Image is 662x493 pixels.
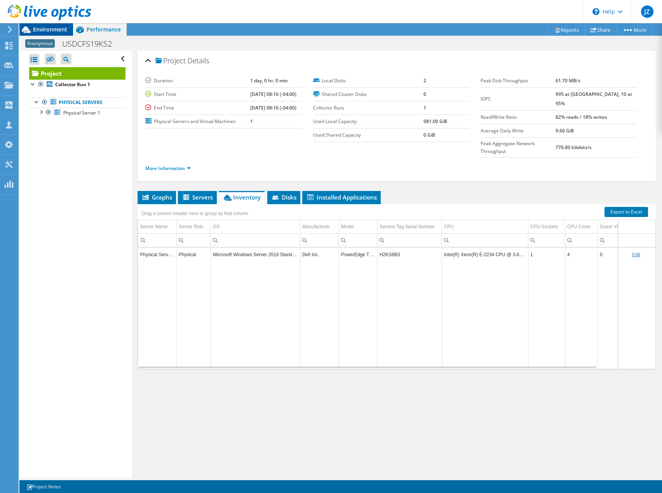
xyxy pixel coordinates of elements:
[138,248,176,261] td: Column Server Name, Value Physical Server 1
[300,220,339,234] td: Manufacturer Column
[179,250,209,259] div: Physical
[300,248,339,261] td: Column Manufacturer, Value Dell Inc.
[339,220,377,234] td: Model Column
[585,24,617,36] a: Share
[444,222,454,231] div: CPU
[176,233,211,247] td: Column Server Role, Filter cell
[250,77,288,84] b: 1 day, 0 hr, 0 min
[442,233,528,247] td: Column CPU, Filter cell
[481,95,556,103] label: IOPS
[313,104,423,112] label: Collector Runs
[598,220,643,234] td: Guest VM Count Column
[140,222,167,231] div: Server Name
[377,220,442,234] td: Service Tag Serial Number Column
[211,248,300,261] td: Column OS, Value Microsoft Windows Server 2019 Standard
[139,208,250,219] div: Drag a column header here to group by that column
[598,233,643,247] td: Column Guest VM Count, Filter cell
[423,77,426,84] b: 2
[565,220,598,234] td: CPU Cores Column
[145,77,250,85] label: Duration
[481,127,556,135] label: Average Daily Write
[306,193,377,201] span: Installed Applications
[145,90,250,98] label: Start Time
[565,248,598,261] td: Column CPU Cores, Value 4
[87,26,121,33] span: Performance
[423,118,447,125] b: 981.00 GiB
[313,118,423,125] label: Used Local Capacity
[632,252,640,257] a: Edit
[145,118,250,125] label: Physical Servers and Virtual Machines
[565,233,598,247] td: Column CPU Cores, Filter cell
[59,40,124,48] h1: USDCFS19KS2
[271,193,296,201] span: Disks
[138,204,656,369] div: Data grid
[176,248,211,261] td: Column Server Role, Value Physical
[442,248,528,261] td: Column CPU, Value Intel(R) Xeon(R) E-2234 CPU @ 3.60GHz
[600,222,634,231] div: Guest VM Count
[141,193,172,201] span: Graphs
[567,222,591,231] div: CPU Cores
[179,222,203,231] div: Server Role
[556,127,574,134] b: 9.66 GiB
[33,26,67,33] span: Environment
[423,91,426,97] b: 0
[377,248,442,261] td: Column Service Tag Serial Number, Value H2KS8B3
[211,233,300,247] td: Column OS, Filter cell
[530,222,558,231] div: CPU Sockets
[592,8,599,15] svg: \n
[155,57,186,65] span: Project
[223,193,261,201] span: Inventory
[21,482,66,491] a: Project Notes
[605,207,648,217] a: Export to Excel
[528,233,565,247] td: Column CPU Sockets, Filter cell
[138,220,176,234] td: Server Name Column
[250,104,296,111] b: [DATE] 08:16 (-04:00)
[548,24,585,36] a: Reports
[145,104,250,112] label: End Time
[556,114,607,120] b: 82% reads / 18% writes
[423,132,435,138] b: 0 GiB
[481,77,556,85] label: Peak Disk Throughput
[300,233,339,247] td: Column Manufacturer, Filter cell
[339,248,377,261] td: Column Model, Value PowerEdge T340
[313,131,423,139] label: Used Shared Capacity
[29,80,125,90] a: Collector Run 1
[302,222,330,231] div: Manufacturer
[380,222,435,231] div: Service Tag Serial Number
[55,81,90,88] b: Collector Run 1
[598,248,643,261] td: Column Guest VM Count, Value 0
[641,5,653,18] span: JZ
[481,140,556,155] label: Peak Aggregate Network Throughput
[528,220,565,234] td: CPU Sockets Column
[339,233,377,247] td: Column Model, Filter cell
[616,24,652,36] a: More
[213,222,220,231] div: OS
[250,91,296,97] b: [DATE] 08:16 (-04:00)
[556,77,580,84] b: 61.70 MB/s
[313,77,423,85] label: Local Disks
[29,108,125,118] a: Physical Server 1
[188,56,209,65] span: Details
[528,248,565,261] td: Column CPU Sockets, Value 1
[63,109,100,116] span: Physical Server 1
[556,144,592,151] b: 776.80 kilobits/s
[176,220,211,234] td: Server Role Column
[182,193,213,201] span: Servers
[211,220,300,234] td: OS Column
[481,113,556,121] label: Read/Write Ratio
[377,233,442,247] td: Column Service Tag Serial Number, Filter cell
[442,220,528,234] td: CPU Column
[250,118,253,125] b: 1
[341,222,354,231] div: Model
[145,165,191,172] a: More Information
[25,39,55,48] span: Anonymous
[29,67,125,80] a: Project
[423,104,426,111] b: 1
[313,90,423,98] label: Shared Cluster Disks
[138,233,176,247] td: Column Server Name, Filter cell
[556,91,632,107] b: 995 at [GEOGRAPHIC_DATA], 10 at 95%
[29,97,125,108] a: Physical Servers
